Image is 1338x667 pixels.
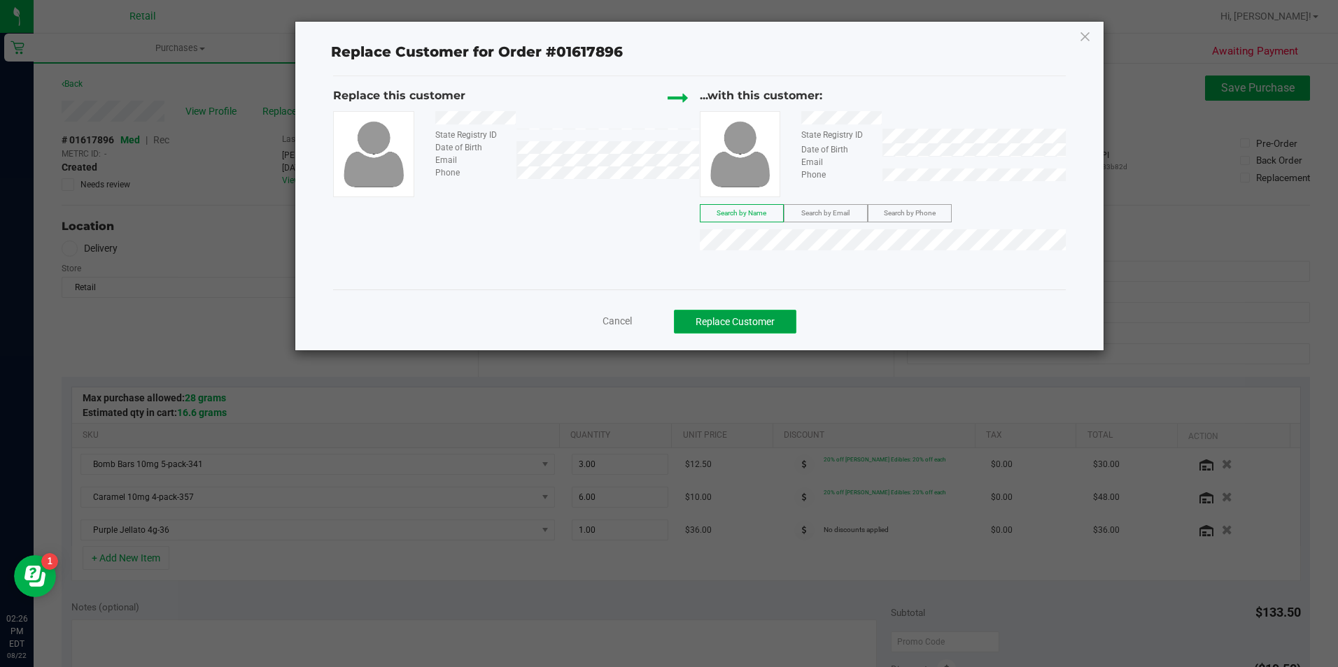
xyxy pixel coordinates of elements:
[425,166,516,179] div: Phone
[333,89,465,102] span: Replace this customer
[674,310,796,333] button: Replace Customer
[791,156,882,168] div: Email
[14,555,56,597] iframe: Resource center
[801,209,850,217] span: Search by Email
[425,154,516,166] div: Email
[717,209,766,217] span: Search by Name
[41,553,58,570] iframe: Resource center unread badge
[603,315,632,327] span: Cancel
[703,117,777,190] img: user-icon.png
[884,209,936,217] span: Search by Phone
[791,168,882,181] div: Phone
[337,117,411,190] img: user-icon.png
[700,89,822,102] span: ...with this customer:
[791,129,882,141] div: State Registry ID
[425,141,516,154] div: Date of Birth
[425,129,516,141] div: State Registry ID
[791,143,882,156] div: Date of Birth
[323,41,631,64] span: Replace Customer for Order #01617896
